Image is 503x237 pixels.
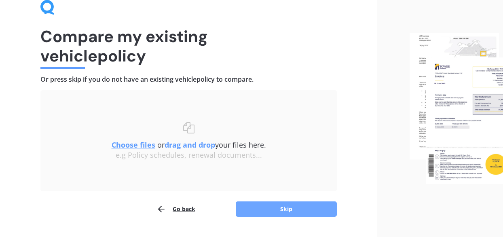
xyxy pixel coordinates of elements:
img: files.webp [410,33,503,184]
span: or your files here. [112,140,266,150]
h1: Compare my existing vehicle policy [40,27,337,66]
b: drag and drop [165,140,215,150]
h4: Or press skip if you do not have an existing vehicle policy to compare. [40,75,337,84]
div: e.g Policy schedules, renewal documents... [57,151,321,160]
u: Choose files [112,140,155,150]
button: Go back [156,201,195,217]
button: Skip [236,201,337,217]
